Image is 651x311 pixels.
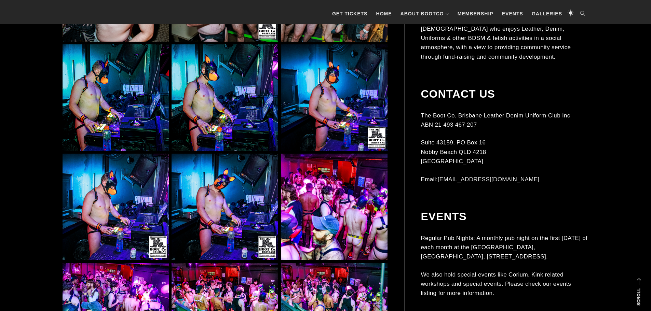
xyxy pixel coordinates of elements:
[421,15,588,61] p: The Boot Co. provides a forum for anyone identifying as [DEMOGRAPHIC_DATA] who enjoys Leather, De...
[438,176,540,182] a: [EMAIL_ADDRESS][DOMAIN_NAME]
[454,3,497,24] a: Membership
[373,3,395,24] a: Home
[421,210,588,223] h2: Events
[499,3,527,24] a: Events
[421,87,588,100] h2: Contact Us
[421,174,588,184] p: Email:
[397,3,452,24] a: About BootCo
[528,3,566,24] a: Galleries
[636,288,641,306] strong: Scroll
[421,111,588,129] p: The Boot Co. Brisbane Leather Denim Uniform Club Inc ABN 21 493 467 207
[329,3,371,24] a: GET TICKETS
[421,138,588,166] p: Suite 43159, PO Box 16 Nobby Beach QLD 4218 [GEOGRAPHIC_DATA]
[421,270,588,298] p: We also hold special events like Corium, Kink related workshops and special events. Please check ...
[421,233,588,261] p: Regular Pub Nights: A monthly pub night on the first [DATE] of each month at the [GEOGRAPHIC_DATA...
